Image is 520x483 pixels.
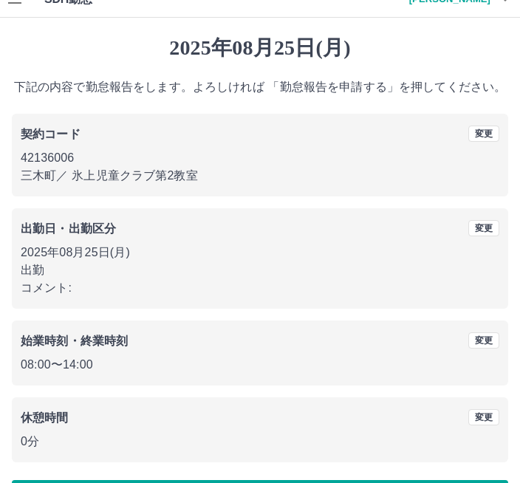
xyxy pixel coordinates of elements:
[12,78,508,96] p: 下記の内容で勤怠報告をします。よろしければ 「勤怠報告を申請する」を押してください。
[21,244,499,261] p: 2025年08月25日(月)
[21,128,81,140] b: 契約コード
[21,167,499,185] p: 三木町 ／ 氷上児童クラブ第2教室
[21,279,499,297] p: コメント:
[21,411,69,424] b: 休憩時間
[468,126,499,142] button: 変更
[12,35,508,61] h1: 2025年08月25日(月)
[21,149,499,167] p: 42136006
[21,335,128,347] b: 始業時刻・終業時刻
[21,222,116,235] b: 出勤日・出勤区分
[468,332,499,349] button: 変更
[468,409,499,425] button: 変更
[21,433,499,451] p: 0分
[21,261,499,279] p: 出勤
[21,356,499,374] p: 08:00 〜 14:00
[468,220,499,236] button: 変更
